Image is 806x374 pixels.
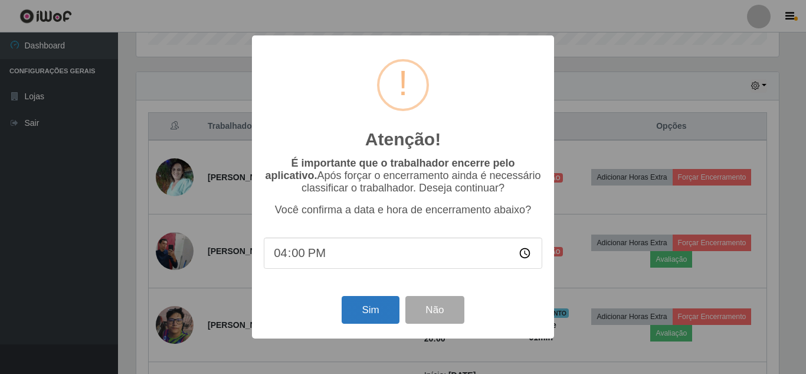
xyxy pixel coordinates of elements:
h2: Atenção! [365,129,441,150]
p: Após forçar o encerramento ainda é necessário classificar o trabalhador. Deseja continuar? [264,157,542,194]
b: É importante que o trabalhador encerre pelo aplicativo. [265,157,515,181]
button: Não [405,296,464,324]
p: Você confirma a data e hora de encerramento abaixo? [264,204,542,216]
button: Sim [342,296,399,324]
